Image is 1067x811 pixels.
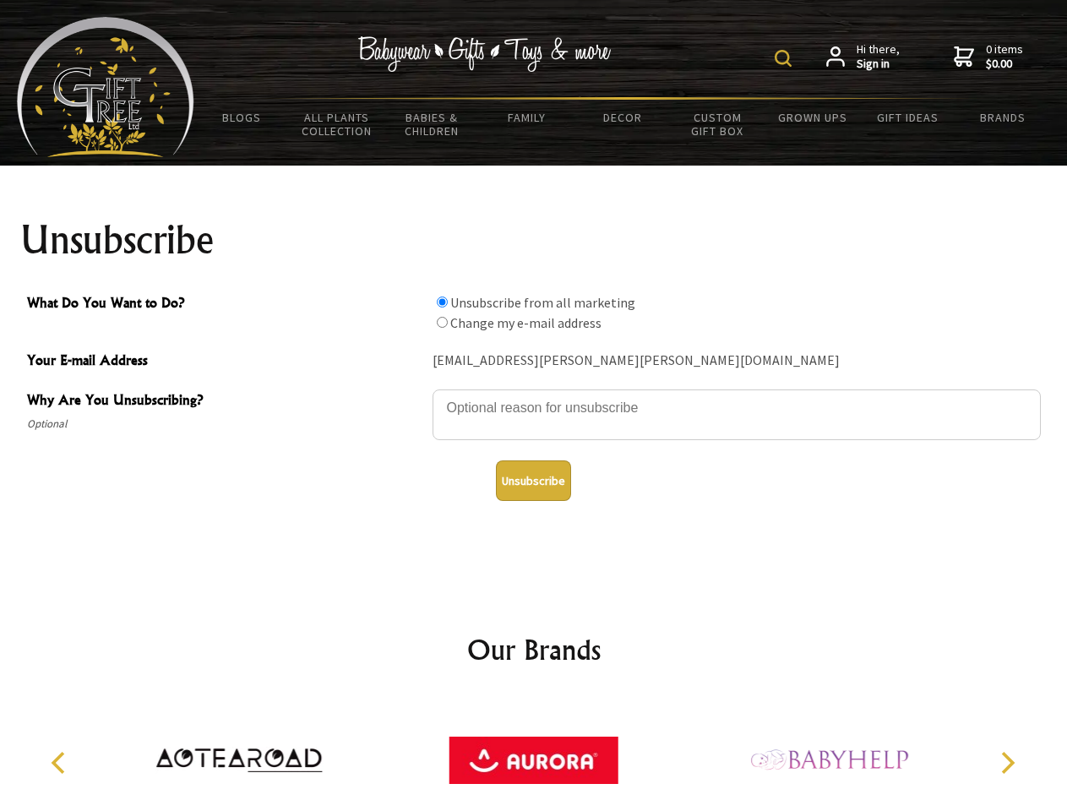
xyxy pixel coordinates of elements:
strong: $0.00 [986,57,1023,72]
strong: Sign in [857,57,900,72]
h1: Unsubscribe [20,220,1048,260]
a: Custom Gift Box [670,100,765,149]
span: Your E-mail Address [27,350,424,374]
span: Why Are You Unsubscribing? [27,389,424,414]
input: What Do You Want to Do? [437,297,448,308]
span: Optional [27,414,424,434]
a: 0 items$0.00 [954,42,1023,72]
a: Grown Ups [765,100,860,135]
button: Unsubscribe [496,460,571,501]
button: Previous [42,744,79,781]
label: Unsubscribe from all marketing [450,294,635,311]
textarea: Why Are You Unsubscribing? [433,389,1041,440]
input: What Do You Want to Do? [437,317,448,328]
a: BLOGS [194,100,290,135]
a: All Plants Collection [290,100,385,149]
div: [EMAIL_ADDRESS][PERSON_NAME][PERSON_NAME][DOMAIN_NAME] [433,348,1041,374]
button: Next [988,744,1026,781]
a: Decor [574,100,670,135]
span: Hi there, [857,42,900,72]
a: Brands [955,100,1051,135]
label: Change my e-mail address [450,314,602,331]
span: What Do You Want to Do? [27,292,424,317]
img: product search [775,50,792,67]
a: Family [480,100,575,135]
img: Babyware - Gifts - Toys and more... [17,17,194,157]
a: Gift Ideas [860,100,955,135]
span: 0 items [986,41,1023,72]
a: Babies & Children [384,100,480,149]
h2: Our Brands [34,629,1034,670]
a: Hi there,Sign in [826,42,900,72]
img: Babywear - Gifts - Toys & more [358,36,612,72]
